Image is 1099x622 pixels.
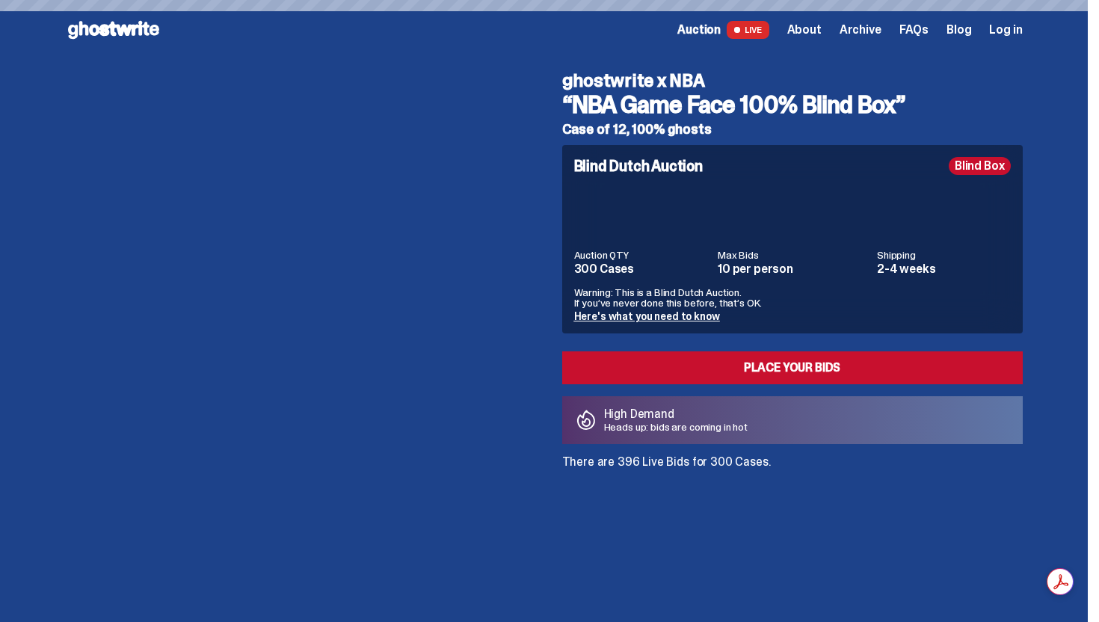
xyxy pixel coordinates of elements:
[727,21,769,39] span: LIVE
[604,422,748,432] p: Heads up: bids are coming in hot
[989,24,1022,36] a: Log in
[787,24,822,36] a: About
[574,263,709,275] dd: 300 Cases
[718,250,868,260] dt: Max Bids
[949,157,1011,175] div: Blind Box
[604,408,748,420] p: High Demand
[840,24,881,36] a: Archive
[574,158,703,173] h4: Blind Dutch Auction
[562,351,1023,384] a: Place your Bids
[562,123,1023,136] h5: Case of 12, 100% ghosts
[677,24,721,36] span: Auction
[562,456,1023,468] p: There are 396 Live Bids for 300 Cases.
[677,21,769,39] a: Auction LIVE
[718,263,868,275] dd: 10 per person
[574,250,709,260] dt: Auction QTY
[562,93,1023,117] h3: “NBA Game Face 100% Blind Box”
[877,250,1011,260] dt: Shipping
[574,287,1011,308] p: Warning: This is a Blind Dutch Auction. If you’ve never done this before, that’s OK.
[899,24,929,36] a: FAQs
[946,24,971,36] a: Blog
[877,263,1011,275] dd: 2-4 weeks
[574,310,720,323] a: Here's what you need to know
[562,72,1023,90] h4: ghostwrite x NBA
